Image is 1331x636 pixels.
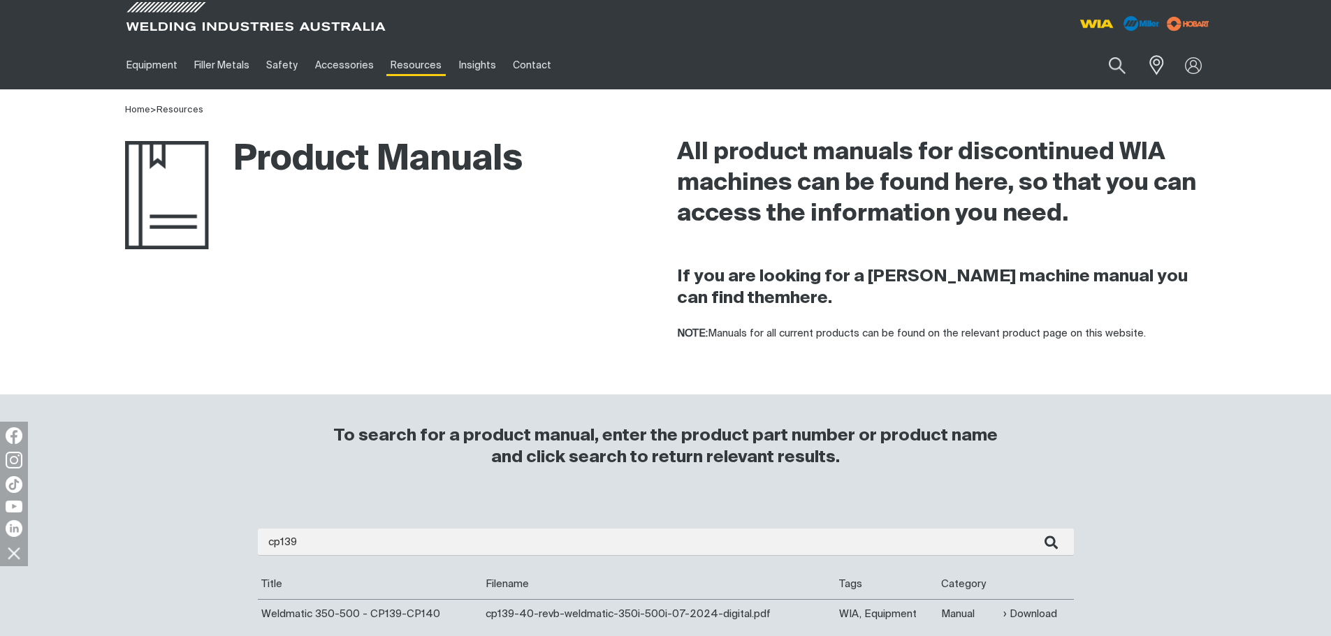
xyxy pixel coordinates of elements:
td: WIA, Equipment [836,599,938,628]
img: TikTok [6,476,22,493]
a: Filler Metals [186,41,258,89]
a: Equipment [118,41,186,89]
h1: Product Manuals [125,138,523,183]
strong: NOTE: [677,328,708,339]
a: Insights [450,41,504,89]
a: here. [790,290,832,306]
a: Contact [504,41,560,89]
p: Manuals for all current products can be found on the relevant product page on this website. [677,326,1207,342]
span: > [150,105,157,114]
strong: If you are looking for a [PERSON_NAME] machine manual you can find them [677,268,1188,306]
a: Download [1003,606,1057,622]
input: Product name or item number... [1075,49,1140,82]
img: Instagram [6,452,22,468]
a: Home [125,105,150,114]
button: Search products [1093,49,1141,82]
img: Facebook [6,427,22,444]
nav: Main [118,41,940,89]
img: hide socials [2,541,26,565]
a: Resources [157,105,203,114]
img: miller [1163,13,1214,34]
h2: All product manuals for discontinued WIA machines can be found here, so that you can access the i... [677,138,1207,230]
h3: To search for a product manual, enter the product part number or product name and click search to... [328,425,1004,468]
a: Safety [258,41,306,89]
td: Weldmatic 350-500 - CP139-CP140 [258,599,483,628]
td: cp139-40-revb-weldmatic-350i-500i-07-2024-digital.pdf [482,599,835,628]
a: Accessories [307,41,382,89]
td: Manual [938,599,1000,628]
th: Category [938,570,1000,599]
input: Enter search... [258,528,1074,556]
img: LinkedIn [6,520,22,537]
img: YouTube [6,501,22,512]
th: Tags [836,570,938,599]
a: Resources [382,41,450,89]
th: Filename [482,570,835,599]
th: Title [258,570,483,599]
